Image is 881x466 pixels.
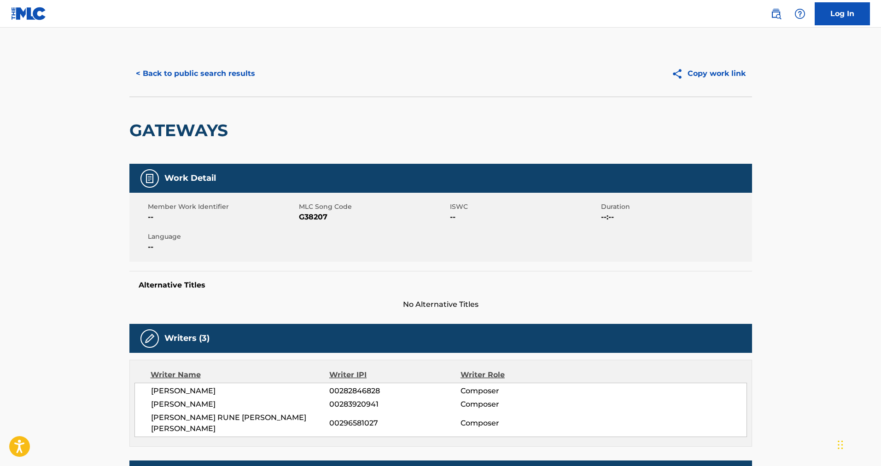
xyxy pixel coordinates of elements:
img: search [770,8,782,19]
h2: GATEWAYS [129,120,233,141]
span: Member Work Identifier [148,202,297,212]
span: Composer [461,418,580,429]
button: < Back to public search results [129,62,262,85]
div: Widget de chat [835,422,881,466]
span: Duration [601,202,750,212]
span: -- [148,242,297,253]
img: Writers [144,333,155,344]
span: [PERSON_NAME] RUNE [PERSON_NAME] [PERSON_NAME] [151,412,330,434]
span: G38207 [299,212,448,223]
h5: Work Detail [164,173,216,184]
iframe: Chat Widget [835,422,881,466]
img: Work Detail [144,173,155,184]
span: -- [148,212,297,223]
span: 00283920941 [329,399,460,410]
span: Language [148,232,297,242]
a: Log In [815,2,870,25]
span: Composer [461,385,580,397]
span: --:-- [601,212,750,223]
h5: Alternative Titles [139,281,743,290]
span: [PERSON_NAME] [151,399,330,410]
span: No Alternative Titles [129,299,752,310]
img: Copy work link [671,68,688,80]
div: Writer Role [461,369,580,380]
h5: Writers (3) [164,333,210,344]
a: Public Search [767,5,785,23]
span: [PERSON_NAME] [151,385,330,397]
span: MLC Song Code [299,202,448,212]
span: ISWC [450,202,599,212]
button: Copy work link [665,62,752,85]
div: Help [791,5,809,23]
span: 00282846828 [329,385,460,397]
span: 00296581027 [329,418,460,429]
img: help [794,8,805,19]
div: Glisser [838,431,843,459]
div: Writer Name [151,369,330,380]
div: Writer IPI [329,369,461,380]
span: -- [450,212,599,223]
img: MLC Logo [11,7,47,20]
span: Composer [461,399,580,410]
